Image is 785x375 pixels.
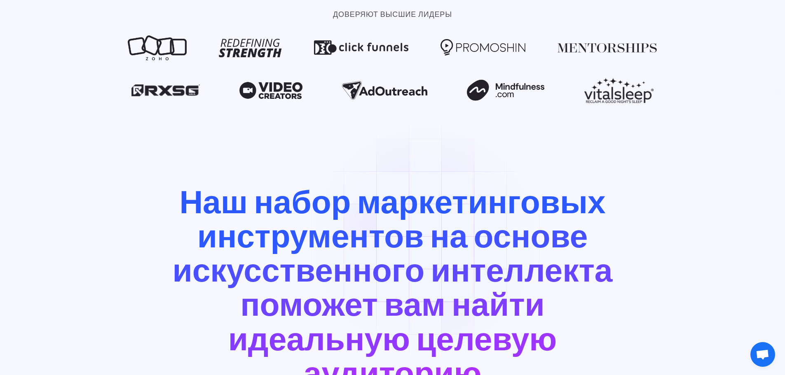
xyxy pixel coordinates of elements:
[441,35,525,61] img: Промошин
[128,35,187,61] img: Зохо
[239,77,302,103] img: Создатели видео
[750,342,775,367] a: Открытый чат
[131,77,200,103] img: РКСГ
[558,35,657,61] img: Наставничество
[314,35,408,61] img: Воронки кликов
[333,9,452,19] font: ДОВЕРЯЮТ ВЫСШИЕ ЛИДЕРЫ
[467,77,544,103] img: Mindfulness.com
[219,35,281,61] img: Переосмысление силы
[584,77,654,103] img: Виталслип
[342,77,427,103] img: Рекламная кампания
